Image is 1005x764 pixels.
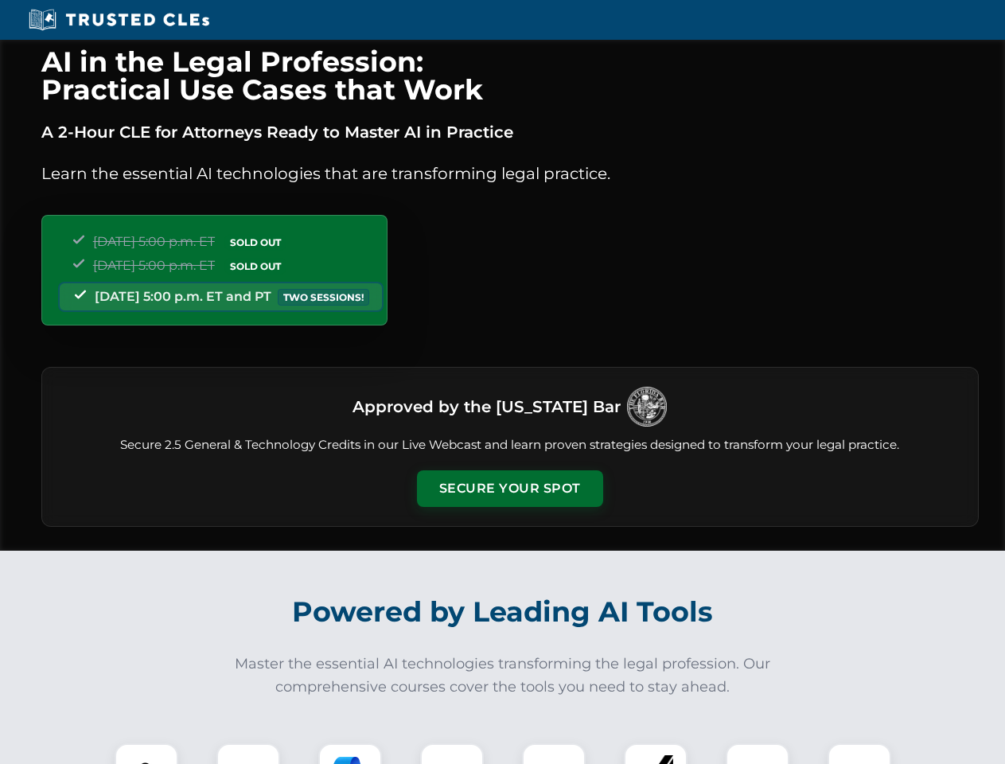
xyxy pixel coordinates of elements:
img: Logo [627,387,667,427]
span: [DATE] 5:00 p.m. ET [93,234,215,249]
p: A 2-Hour CLE for Attorneys Ready to Master AI in Practice [41,119,979,145]
p: Master the essential AI technologies transforming the legal profession. Our comprehensive courses... [224,653,781,699]
h1: AI in the Legal Profession: Practical Use Cases that Work [41,48,979,103]
h3: Approved by the [US_STATE] Bar [353,392,621,421]
p: Learn the essential AI technologies that are transforming legal practice. [41,161,979,186]
img: Trusted CLEs [24,8,214,32]
h2: Powered by Leading AI Tools [62,584,944,640]
span: [DATE] 5:00 p.m. ET [93,258,215,273]
button: Secure Your Spot [417,470,603,507]
span: SOLD OUT [224,258,286,275]
span: SOLD OUT [224,234,286,251]
p: Secure 2.5 General & Technology Credits in our Live Webcast and learn proven strategies designed ... [61,436,959,454]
